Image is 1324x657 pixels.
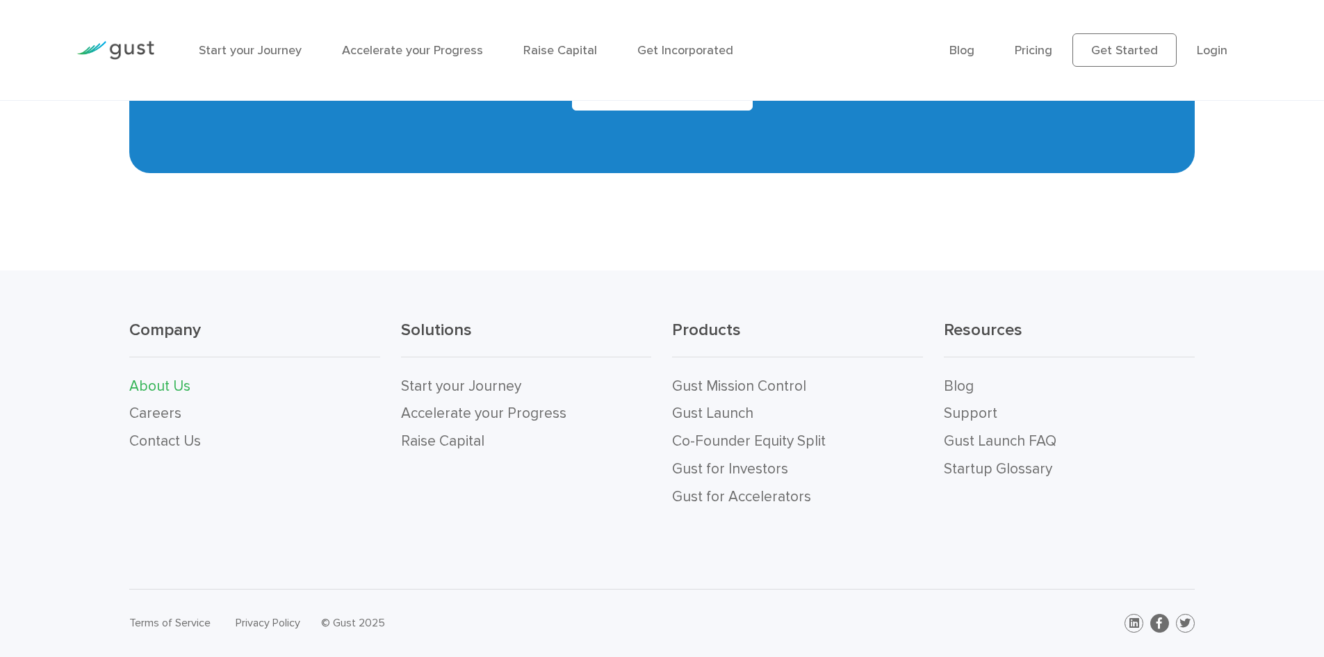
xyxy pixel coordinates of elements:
[401,405,566,422] a: Accelerate your Progress
[672,378,806,395] a: Gust Mission Control
[944,460,1052,478] a: Startup Glossary
[76,41,154,60] img: Gust Logo
[672,460,788,478] a: Gust for Investors
[401,319,652,357] h3: Solutions
[1015,43,1052,58] a: Pricing
[129,405,181,422] a: Careers
[342,43,483,58] a: Accelerate your Progress
[236,616,300,629] a: Privacy Policy
[672,405,753,422] a: Gust Launch
[401,432,484,450] a: Raise Capital
[944,319,1195,357] h3: Resources
[523,43,597,58] a: Raise Capital
[401,378,521,395] a: Start your Journey
[1072,33,1177,67] a: Get Started
[129,319,380,357] h3: Company
[949,43,974,58] a: Blog
[1197,43,1227,58] a: Login
[672,488,811,505] a: Gust for Accelerators
[129,616,211,629] a: Terms of Service
[944,432,1056,450] a: Gust Launch FAQ
[321,613,651,633] div: © Gust 2025
[129,378,190,395] a: About Us
[637,43,733,58] a: Get Incorporated
[672,319,923,357] h3: Products
[672,432,826,450] a: Co-Founder Equity Split
[129,432,201,450] a: Contact Us
[199,43,302,58] a: Start your Journey
[944,405,997,422] a: Support
[944,378,974,395] a: Blog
